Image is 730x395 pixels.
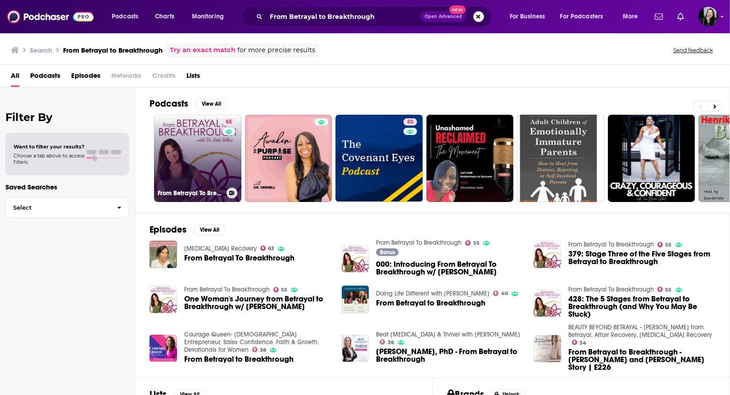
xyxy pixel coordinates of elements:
[7,8,94,25] img: Podchaser - Follow, Share and Rate Podcasts
[568,286,654,293] a: From Betrayal To Breakthrough
[651,9,667,24] a: Show notifications dropdown
[568,348,715,371] a: From Betrayal to Breakthrough - Katie and Michael Bommarito's Story | E226
[266,9,421,24] input: Search podcasts, credits, & more...
[150,286,177,313] a: One Woman's Journey from Betrayal to Breakthrough w/ Lindsey Makitalo
[534,241,561,268] img: 379: Stage Three of the Five Stages from Betrayal to Breakthrough
[376,331,520,338] a: Beat Autoimmune & Thrive! with Palmer Kippola
[698,7,718,27] button: Show profile menu
[260,246,275,251] a: 63
[154,115,241,202] a: 55From Betrayal To Breakthrough
[150,224,226,235] a: EpisodesView All
[192,10,224,23] span: Monitoring
[376,299,485,307] a: From Betrayal to Breakthrough
[170,45,236,55] a: Try an exact match
[186,9,236,24] button: open menu
[568,250,715,265] a: 379: Stage Three of the Five Stages from Betrayal to Breakthrough
[449,5,466,14] span: New
[380,339,394,345] a: 36
[237,45,315,55] span: for more precise results
[342,245,369,273] img: 000: Introducing From Betrayal To Breakthrough w/ Dr. Debi Silber
[281,288,287,292] span: 55
[184,254,295,262] a: From Betrayal To Breakthrough
[30,46,52,54] h3: Search
[14,144,85,150] span: Want to filter your results?
[568,241,654,248] a: From Betrayal To Breakthrough
[5,111,129,124] h2: Filter By
[342,335,369,362] a: Debi Silber, PhD - From Betrayal to Breakthrough
[111,68,141,87] span: Networks
[554,9,617,24] button: open menu
[376,348,523,363] a: Debi Silber, PhD - From Betrayal to Breakthrough
[150,98,228,109] a: PodcastsView All
[473,241,480,245] span: 55
[421,11,466,22] button: Open AdvancedNew
[657,242,672,247] a: 55
[376,260,523,276] span: 000: Introducing From Betrayal To Breakthrough w/ [PERSON_NAME]
[5,197,129,218] button: Select
[376,239,462,247] a: From Betrayal To Breakthrough
[149,9,180,24] a: Charts
[657,287,672,292] a: 55
[30,68,60,87] span: Podcasts
[376,290,490,297] a: Doing Life Different with Lesa Koski
[155,10,174,23] span: Charts
[158,189,223,197] h3: From Betrayal To Breakthrough
[252,347,267,352] a: 38
[273,287,288,292] a: 55
[698,7,718,27] span: Logged in as marypoffenroth
[671,46,716,54] button: Send feedback
[666,243,672,247] span: 55
[5,183,129,191] p: Saved Searches
[6,205,110,211] span: Select
[388,341,394,345] span: 36
[184,355,294,363] a: From Betrayal to Breakthrough
[465,240,480,246] a: 55
[425,14,462,19] span: Open Advanced
[150,335,177,362] img: From Betrayal to Breakthrough
[105,9,150,24] button: open menu
[184,245,257,252] a: Betrayal Trauma Recovery
[534,335,561,363] img: From Betrayal to Breakthrough - Katie and Michael Bommarito's Story | E226
[510,10,545,23] span: For Business
[380,250,395,255] span: Bonus
[342,286,369,313] img: From Betrayal to Breakthrough
[150,224,186,235] h2: Episodes
[260,348,266,352] span: 38
[503,9,557,24] button: open menu
[376,260,523,276] a: 000: Introducing From Betrayal To Breakthrough w/ Dr. Debi Silber
[666,288,672,292] span: 55
[150,98,188,109] h2: Podcasts
[534,290,561,317] img: 428: The 5 Stages from Betrayal to Breakthrough (and Why You May Be Stuck)
[184,331,319,354] a: Courage Queen- Christian Entrepreneur, Sales Confidence, Faith & Growth, Devotionals for Women
[226,118,232,127] span: 55
[195,99,228,109] button: View All
[674,9,688,24] a: Show notifications dropdown
[623,10,638,23] span: More
[184,295,331,310] span: One Woman's Journey from Betrayal to Breakthrough w/ [PERSON_NAME]
[572,340,587,345] a: 54
[112,10,138,23] span: Podcasts
[250,6,500,27] div: Search podcasts, credits, & more...
[568,295,715,318] a: 428: The 5 Stages from Betrayal to Breakthrough (and Why You May Be Stuck)
[186,68,200,87] span: Lists
[152,68,176,87] span: Credits
[194,224,226,235] button: View All
[71,68,100,87] a: Episodes
[617,9,649,24] button: open menu
[150,241,177,268] img: From Betrayal To Breakthrough
[493,291,508,296] a: 40
[404,118,417,126] a: 55
[184,295,331,310] a: One Woman's Journey from Betrayal to Breakthrough w/ Lindsey Makitalo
